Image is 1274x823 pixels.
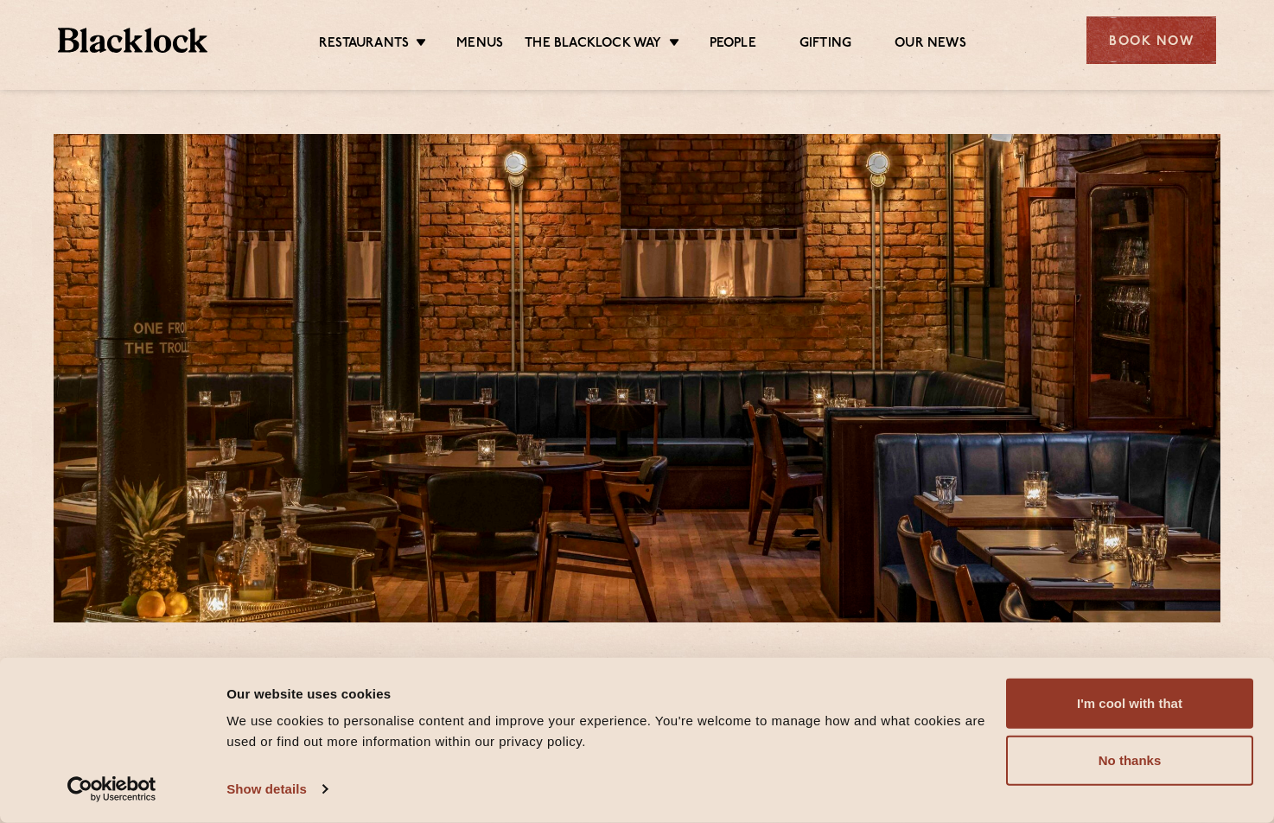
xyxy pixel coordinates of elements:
a: Gifting [799,35,851,54]
a: People [710,35,756,54]
a: Show details [226,776,327,802]
a: The Blacklock Way [525,35,661,54]
div: Our website uses cookies [226,683,986,704]
button: I'm cool with that [1006,679,1253,729]
a: Menus [456,35,503,54]
a: Our News [895,35,966,54]
img: BL_Textured_Logo-footer-cropped.svg [58,28,207,53]
button: No thanks [1006,736,1253,786]
a: Usercentrics Cookiebot - opens in a new window [36,776,188,802]
a: Restaurants [319,35,409,54]
div: Book Now [1086,16,1216,64]
div: We use cookies to personalise content and improve your experience. You're welcome to manage how a... [226,711,986,752]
